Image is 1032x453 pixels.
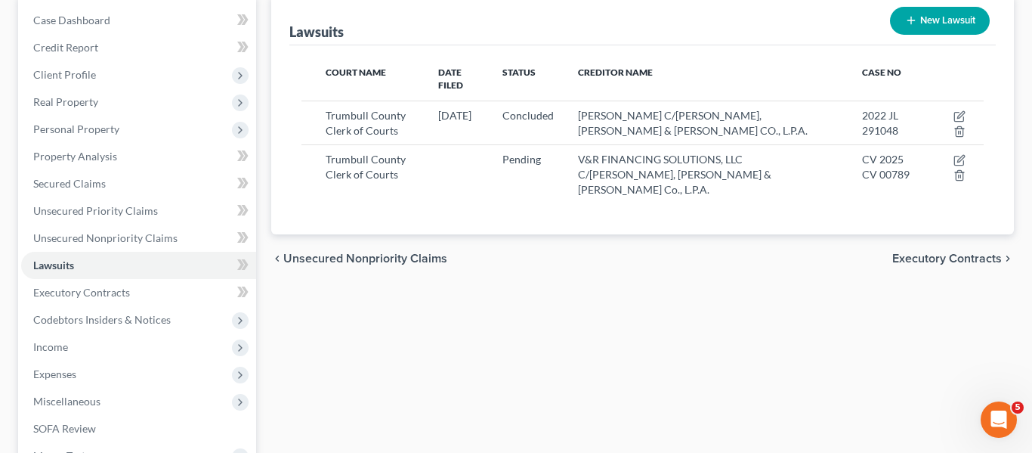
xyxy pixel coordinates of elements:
[326,67,386,78] span: Court Name
[33,123,119,135] span: Personal Property
[33,340,68,353] span: Income
[271,253,283,265] i: chevron_left
[33,204,158,217] span: Unsecured Priority Claims
[578,67,653,78] span: Creditor Name
[438,109,471,122] span: [DATE]
[33,422,96,435] span: SOFA Review
[33,368,76,380] span: Expenses
[21,415,256,442] a: SOFA Review
[33,14,110,26] span: Case Dashboard
[21,279,256,306] a: Executory Contracts
[33,231,178,244] span: Unsecured Nonpriority Claims
[862,153,910,181] span: CV 2025 CV 00789
[33,395,100,408] span: Miscellaneous
[33,259,74,271] span: Lawsuits
[33,150,117,163] span: Property Analysis
[502,153,541,166] span: Pending
[502,109,554,122] span: Concluded
[892,253,1002,265] span: Executory Contracts
[892,253,1014,265] button: Executory Contracts chevron_right
[438,67,463,91] span: Date Filed
[890,7,990,35] button: New Lawsuit
[33,177,106,190] span: Secured Claims
[21,252,256,279] a: Lawsuits
[21,143,256,170] a: Property Analysis
[326,109,406,137] span: Trumbull County Clerk of Courts
[33,41,98,54] span: Credit Report
[326,153,406,181] span: Trumbull County Clerk of Courts
[289,23,344,41] div: Lawsuits
[862,109,898,137] span: 2022 JL 291048
[21,225,256,252] a: Unsecured Nonpriority Claims
[578,153,771,196] span: V&R FINANCING SOLUTIONS, LLC C/[PERSON_NAME], [PERSON_NAME] & [PERSON_NAME] Co., L.P.A.
[271,253,447,265] button: chevron_left Unsecured Nonpriority Claims
[33,95,98,108] span: Real Property
[21,197,256,225] a: Unsecured Priority Claims
[21,170,256,197] a: Secured Claims
[578,109,808,137] span: [PERSON_NAME] C/[PERSON_NAME], [PERSON_NAME] & [PERSON_NAME] CO., L.P.A.
[502,67,536,78] span: Status
[862,67,901,78] span: Case No
[33,313,171,326] span: Codebtors Insiders & Notices
[981,402,1017,438] iframe: Intercom live chat
[21,7,256,34] a: Case Dashboard
[33,286,130,299] span: Executory Contracts
[1002,253,1014,265] i: chevron_right
[1012,402,1024,414] span: 5
[283,253,447,265] span: Unsecured Nonpriority Claims
[33,68,96,81] span: Client Profile
[21,34,256,61] a: Credit Report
